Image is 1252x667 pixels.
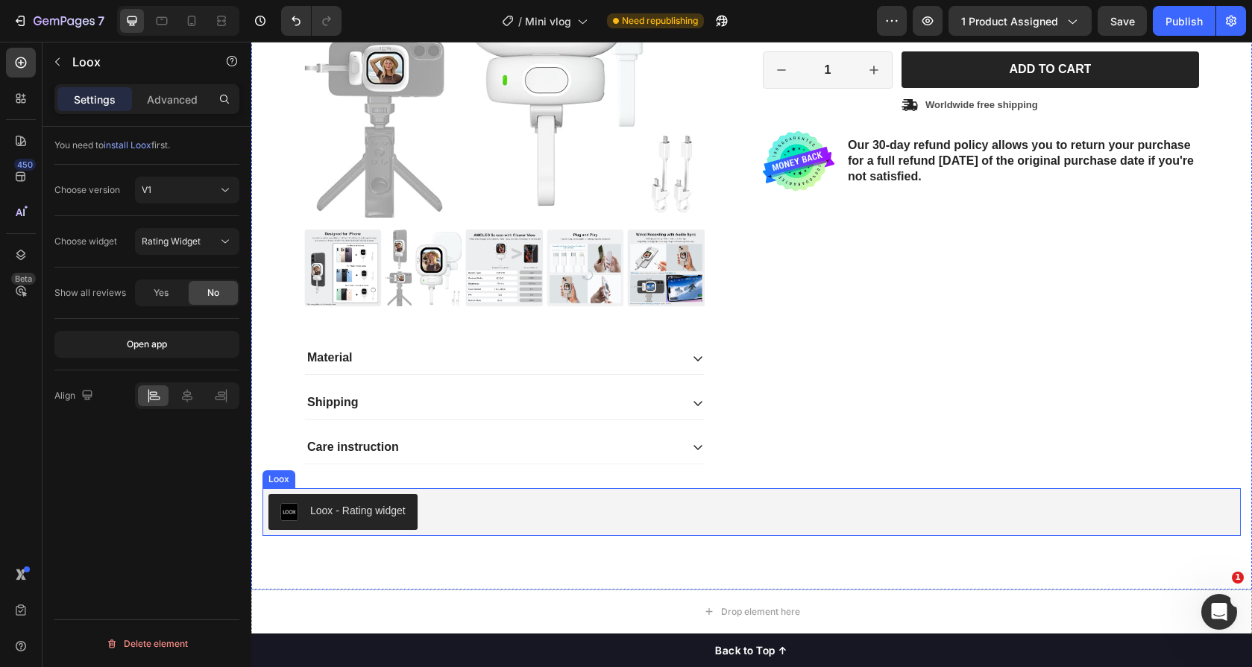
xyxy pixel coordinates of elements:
[142,184,151,195] span: V1
[17,452,166,488] button: Loox - Rating widget
[54,139,239,152] div: You need to first.
[470,564,549,576] div: Drop element here
[622,14,698,28] span: Need republishing
[14,159,36,171] div: 450
[54,235,117,248] div: Choose widget
[949,6,1092,36] button: 1 product assigned
[251,42,1252,667] iframe: Design area
[464,601,537,616] div: Back to Top ↑
[54,386,96,406] div: Align
[14,431,41,444] div: Loox
[54,331,239,358] button: Open app
[674,57,787,70] p: Worldwide free shipping
[1201,594,1237,630] iframe: Intercom live chat
[147,92,198,107] p: Advanced
[135,228,239,255] button: Rating Widget
[54,183,120,197] div: Choose version
[72,53,199,71] p: Loox
[54,286,126,300] div: Show all reviews
[29,461,47,479] img: loox.png
[59,461,154,477] div: Loox - Rating widget
[1153,6,1215,36] button: Publish
[518,13,522,29] span: /
[54,632,239,656] button: Delete element
[142,235,201,247] span: Rating Widget
[127,338,167,351] div: Open app
[154,286,169,300] span: Yes
[597,96,946,142] p: Our 30-day refund policy allows you to return your purchase for a full refund [DATE] of the origi...
[1166,13,1203,29] div: Publish
[1110,15,1135,28] span: Save
[207,286,219,300] span: No
[135,177,239,203] button: V1
[512,89,583,150] img: gempages_585783880997405379-b0d864e3-0408-4f3e-98dc-58b6365411f1.svg
[106,635,188,653] div: Delete element
[961,13,1058,29] span: 1 product assigned
[281,6,342,36] div: Undo/Redo
[1098,6,1147,36] button: Save
[6,6,111,36] button: 7
[104,139,151,151] span: install Loox
[1232,572,1244,584] span: 1
[525,13,571,29] span: Mini vlog
[11,273,36,285] div: Beta
[98,12,104,30] p: 7
[74,92,116,107] p: Settings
